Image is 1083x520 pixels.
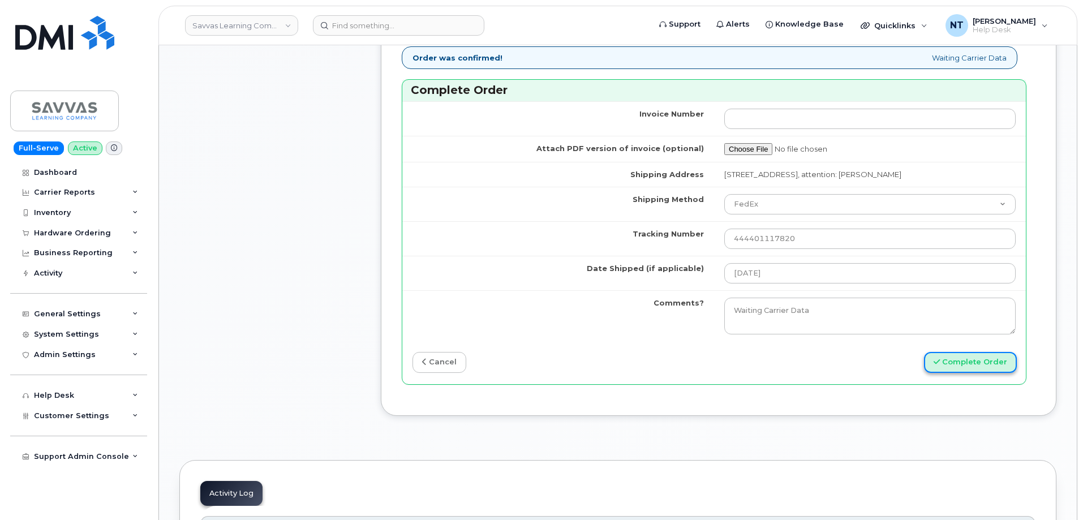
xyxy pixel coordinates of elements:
a: Knowledge Base [758,13,852,36]
a: Alerts [708,13,758,36]
span: [PERSON_NAME] [973,16,1036,25]
iframe: Messenger Launcher [1034,471,1075,512]
div: Waiting Carrier Data [402,46,1017,70]
label: Date Shipped (if applicable) [587,263,704,274]
label: Comments? [654,298,704,308]
span: Support [669,19,700,30]
span: Help Desk [973,25,1036,35]
button: Complete Order [924,352,1017,373]
a: Support [651,13,708,36]
textarea: Waiting Carrier Data [724,298,1016,335]
span: Quicklinks [874,21,916,30]
a: cancel [412,352,466,373]
input: Find something... [313,15,484,36]
strong: Order was confirmed! [412,53,502,63]
div: Quicklinks [853,14,935,37]
span: Knowledge Base [775,19,844,30]
a: Savvas Learning Company LLC [185,15,298,36]
h3: Complete Order [411,83,1017,98]
label: Shipping Method [633,194,704,205]
div: Nicholas Taylor [938,14,1056,37]
td: [STREET_ADDRESS], attention: [PERSON_NAME] [714,162,1026,187]
label: Shipping Address [630,169,704,180]
label: Tracking Number [633,229,704,239]
span: NT [950,19,964,32]
label: Invoice Number [639,109,704,119]
label: Attach PDF version of invoice (optional) [536,143,704,154]
span: Alerts [726,19,750,30]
